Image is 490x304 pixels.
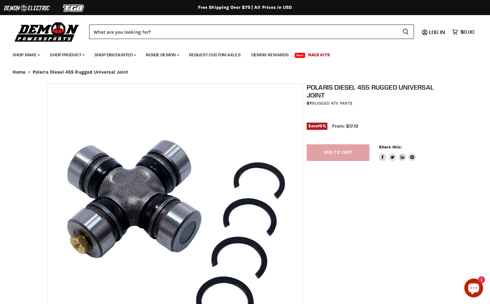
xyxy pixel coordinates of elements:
[426,29,449,35] a: Log in
[429,29,445,35] span: Log in
[33,69,128,75] span: Polaris Diesel 455 Rugged Universal Joint
[460,29,474,35] span: $0.00
[379,144,416,161] aside: Share this:
[295,53,305,58] span: New!
[307,123,327,130] span: Save %
[90,48,140,61] a: Shop Discounted
[3,2,50,14] img: Demon Electric Logo 2
[8,46,473,61] ul: Main menu
[312,101,353,106] a: Rugged ATV Parts
[307,100,446,107] div: by
[13,69,26,75] a: Home
[184,48,245,61] a: Request Custom Axles
[141,48,183,61] a: Inside Demon
[462,279,485,299] inbox-online-store-chat: Shopify online store chat
[8,48,44,61] a: Shop Make
[89,25,397,39] input: Search
[13,20,81,43] img: Demon Powersports
[45,48,89,61] a: Shop Product
[449,27,477,36] a: $0.00
[332,123,358,129] span: From: $17.10
[89,25,414,39] form: Product
[318,124,322,128] span: 10
[304,48,335,61] a: Race Kits
[307,83,446,99] h1: Polaris Diesel 455 Rugged Universal Joint
[397,25,414,39] button: Search
[247,48,293,61] a: Demon Rewards
[379,145,401,149] span: Share this:
[50,2,97,14] img: TGB Logo 2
